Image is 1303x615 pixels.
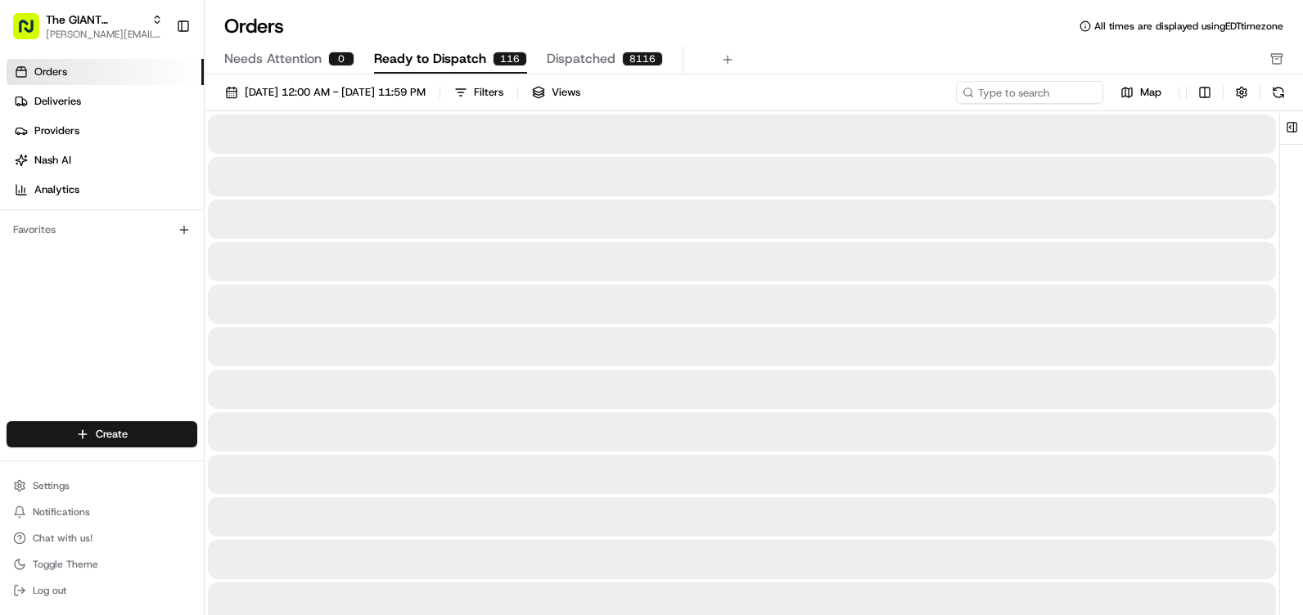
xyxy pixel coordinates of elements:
a: Nash AI [7,147,204,173]
div: 116 [493,52,527,66]
span: Views [552,85,580,100]
a: Orders [7,59,204,85]
a: Powered byPylon [115,276,198,290]
span: Notifications [33,505,90,518]
a: 📗Knowledge Base [10,231,132,260]
span: Chat with us! [33,532,92,545]
button: Map [1110,83,1172,102]
img: 1736555255976-a54dd68f-1ca7-489b-9aae-adbdc363a1c4 [16,156,46,186]
button: [DATE] 12:00 AM - [DATE] 11:59 PM [218,81,433,104]
a: Deliveries [7,88,204,114]
button: Views [525,81,588,104]
span: Deliveries [34,94,81,109]
span: Map [1140,85,1161,100]
div: 📗 [16,239,29,252]
div: 💻 [138,239,151,252]
a: Providers [7,118,204,144]
button: Filters [447,81,511,104]
span: Create [96,427,128,442]
span: Needs Attention [224,49,322,69]
button: Refresh [1267,81,1290,104]
span: Ready to Dispatch [374,49,486,69]
span: Log out [33,584,66,597]
button: The GIANT Company [46,11,145,28]
div: We're available if you need us! [56,173,207,186]
button: [PERSON_NAME][EMAIL_ADDRESS][PERSON_NAME][DOMAIN_NAME] [46,28,163,41]
span: Pylon [163,277,198,290]
input: Clear [43,105,270,123]
span: Knowledge Base [33,237,125,254]
span: All times are displayed using EDT timezone [1094,20,1283,33]
span: Orders [34,65,67,79]
a: 💻API Documentation [132,231,269,260]
span: API Documentation [155,237,263,254]
h1: Orders [224,13,284,39]
span: Settings [33,479,70,492]
button: Create [7,421,197,447]
p: Welcome 👋 [16,65,298,92]
button: Log out [7,579,197,602]
button: Settings [7,474,197,497]
div: Start new chat [56,156,268,173]
span: Toggle Theme [33,558,98,571]
div: 8116 [622,52,663,66]
span: Providers [34,123,79,138]
div: Filters [474,85,503,100]
input: Type to search [956,81,1103,104]
button: Start new chat [278,161,298,181]
img: Nash [16,16,49,49]
span: Analytics [34,182,79,197]
a: Analytics [7,177,204,203]
span: Dispatched [547,49,615,69]
span: [DATE] 12:00 AM - [DATE] 11:59 PM [245,85,426,100]
div: Favorites [7,217,197,243]
div: 0 [328,52,354,66]
span: Nash AI [34,153,71,168]
button: The GIANT Company[PERSON_NAME][EMAIL_ADDRESS][PERSON_NAME][DOMAIN_NAME] [7,7,169,46]
button: Toggle Theme [7,553,197,576]
button: Notifications [7,501,197,523]
button: Chat with us! [7,527,197,550]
